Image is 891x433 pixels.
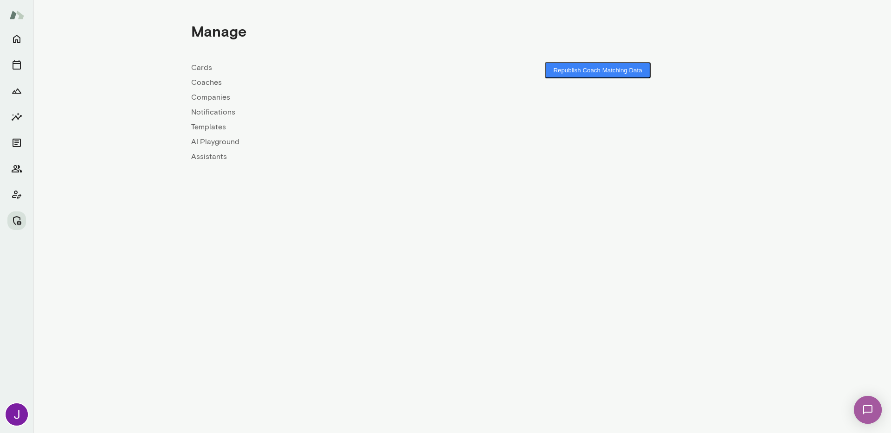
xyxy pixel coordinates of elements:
a: Assistants [191,151,462,162]
button: Manage [7,211,26,230]
img: Mento [9,6,24,24]
button: Republish Coach Matching Data [545,62,650,78]
h4: Manage [191,22,246,40]
button: Insights [7,108,26,126]
button: Members [7,159,26,178]
a: Coaches [191,77,462,88]
img: Jocelyn Grodin [6,403,28,426]
a: AI Playground [191,136,462,147]
a: Notifications [191,107,462,118]
button: Growth Plan [7,82,26,100]
button: Home [7,30,26,48]
a: Templates [191,121,462,133]
a: Companies [191,92,462,103]
a: Cards [191,62,462,73]
button: Client app [7,185,26,204]
button: Documents [7,134,26,152]
button: Sessions [7,56,26,74]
